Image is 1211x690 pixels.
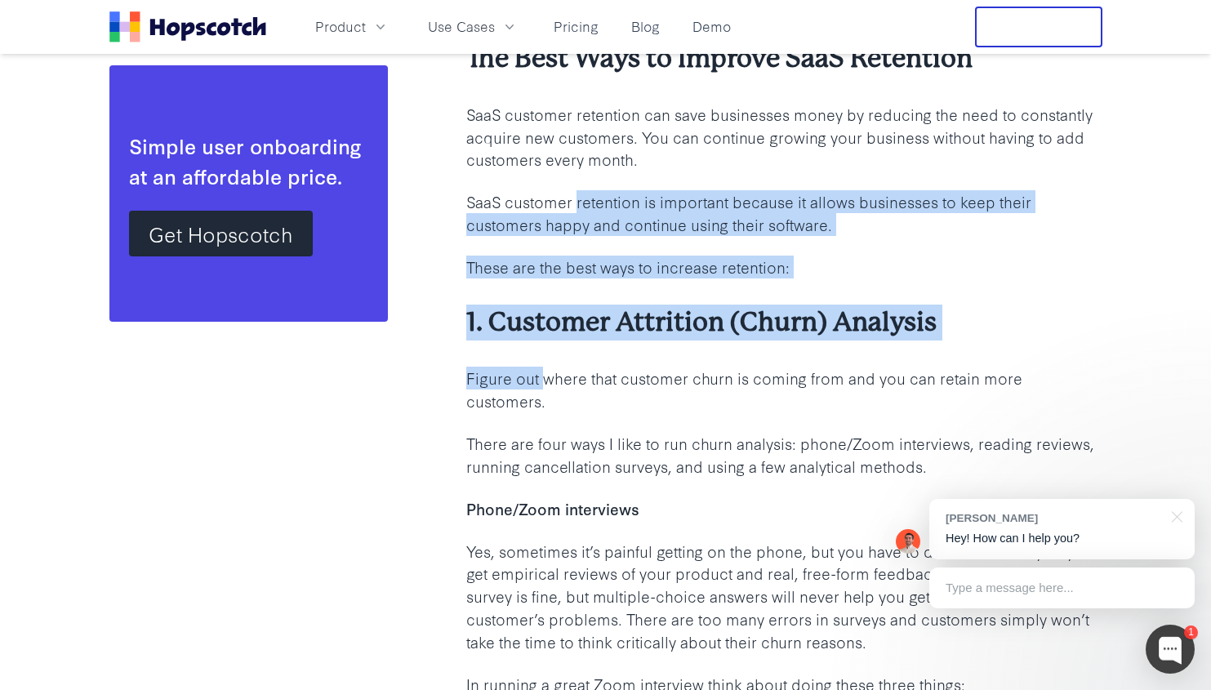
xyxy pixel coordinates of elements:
b: 1. Customer Attrition (Churn) Analysis [466,307,937,337]
p: These are the best ways to increase retention: [466,256,1102,278]
a: Blog [625,13,666,40]
div: Type a message here... [929,568,1195,608]
button: Free Trial [975,7,1102,47]
p: Yes, sometimes it’s painful getting on the phone, but you have to do it. It’s the only way to get... [466,540,1102,653]
a: Pricing [547,13,605,40]
b: Phone/Zoom interviews [466,497,639,519]
p: SaaS customer retention can save businesses money by reducing the need to constantly acquire new ... [466,103,1102,171]
p: Hey! How can I help you? [946,530,1178,547]
div: [PERSON_NAME] [946,510,1162,526]
p: There are four ways I like to run churn analysis: phone/Zoom interviews, reading reviews, running... [466,432,1102,478]
img: Mark Spera [896,529,920,554]
button: Use Cases [418,13,528,40]
a: Demo [686,13,737,40]
button: Product [305,13,398,40]
p: Figure out where that customer churn is coming from and you can retain more customers. [466,367,1102,412]
b: The Best Ways to Improve SaaS Retention [466,43,973,73]
div: 1 [1184,625,1198,639]
a: Get Hopscotch [129,211,313,256]
p: SaaS customer retention is important because it allows businesses to keep their customers happy a... [466,190,1102,236]
a: Home [109,11,266,42]
div: Simple user onboarding at an affordable price. [129,131,368,191]
span: Use Cases [428,16,495,37]
span: Product [315,16,366,37]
